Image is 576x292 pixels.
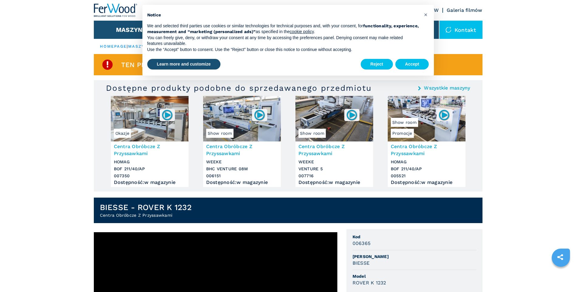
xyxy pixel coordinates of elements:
img: Ferwood [94,4,138,17]
h3: Centra Obróbcze Z Przyssawkami [206,143,278,157]
h3: Dostępne produkty podobne do sprzedawanego przedmiotu [106,83,372,93]
a: HOMEPAGE [100,44,127,49]
a: Centra Obróbcze Z Przyssawkami WEEKE BHC VENTURE 08MShow room006151Centra Obróbcze Z Przyssawkami... [203,96,281,187]
span: × [424,11,428,18]
h3: HOMAG BOF 211/40/AP 007350 [114,158,186,179]
img: Centra Obróbcze Z Przyssawkami HOMAG BOF 211/40/AP [388,96,465,141]
a: cookie policy [290,29,314,34]
h3: WEEKE BHC VENTURE 08M 006151 [206,158,278,179]
h2: Centra Obróbcze Z Przyssawkami [100,212,192,218]
button: Accept [395,59,429,70]
span: Okazje [114,129,131,138]
button: Learn more and customize [147,59,220,70]
span: Ten przedmiot jest już sprzedany [121,61,253,68]
a: Centra Obróbcze Z Przyssawkami HOMAG BOF 211/40/APOkazje007350Centra Obróbcze Z PrzyssawkamiHOMAG... [111,96,189,187]
h3: Centra Obróbcze Z Przyssawkami [298,143,370,157]
a: maszyny [128,44,152,49]
span: Show room [298,129,326,138]
span: Kod [353,234,476,240]
p: You can freely give, deny, or withdraw your consent at any time by accessing the preferences pane... [147,35,419,47]
h3: Centra Obróbcze Z Przyssawkami [391,143,462,157]
h3: BIESSE [353,260,370,267]
button: Close this notice [421,10,431,19]
div: Dostępność : w magazynie [298,181,370,184]
img: Kontakt [445,27,452,33]
p: We and selected third parties use cookies or similar technologies for technical purposes and, wit... [147,23,419,35]
img: 005521 [438,109,450,121]
a: sharethis [553,250,568,265]
h3: Centra Obróbcze Z Przyssawkami [114,143,186,157]
span: Show room [391,118,418,127]
a: Galeria filmów [447,7,482,13]
div: Dostępność : w magazynie [114,181,186,184]
span: Promocje [391,129,414,138]
h3: ROVER K 1232 [353,279,386,286]
span: Model [353,273,476,279]
h1: BIESSE - ROVER K 1232 [100,202,192,212]
span: | [127,44,128,49]
img: 006151 [254,109,265,121]
iframe: Chat [550,265,571,287]
img: 007350 [161,109,173,121]
span: Show room [206,129,233,138]
h2: Notice [147,12,419,18]
img: Centra Obróbcze Z Przyssawkami HOMAG BOF 211/40/AP [111,96,189,141]
img: 007716 [346,109,358,121]
strong: functionality, experience, measurement and “marketing (personalized ads)” [147,23,419,34]
h3: WEEKE VENTURE 5 007716 [298,158,370,179]
span: [PERSON_NAME] [353,253,476,260]
img: SoldProduct [101,59,114,71]
div: Dostępność : w magazynie [391,181,462,184]
img: Centra Obróbcze Z Przyssawkami WEEKE VENTURE 5 [295,96,373,141]
div: Kontakt [439,21,482,39]
p: Use the “Accept” button to consent. Use the “Reject” button or close this notice to continue with... [147,47,419,53]
div: Dostępność : w magazynie [206,181,278,184]
button: Reject [361,59,393,70]
img: Centra Obróbcze Z Przyssawkami WEEKE BHC VENTURE 08M [203,96,281,141]
a: Wszystkie maszyny [424,86,470,90]
button: Maszyny [116,26,147,33]
h3: 006365 [353,240,371,247]
a: Centra Obróbcze Z Przyssawkami HOMAG BOF 211/40/APPromocjeShow room005521Centra Obróbcze Z Przyss... [388,96,465,187]
h3: HOMAG BOF 211/40/AP 005521 [391,158,462,179]
a: Centra Obróbcze Z Przyssawkami WEEKE VENTURE 5Show room007716Centra Obróbcze Z PrzyssawkamiWEEKEV... [295,96,373,187]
